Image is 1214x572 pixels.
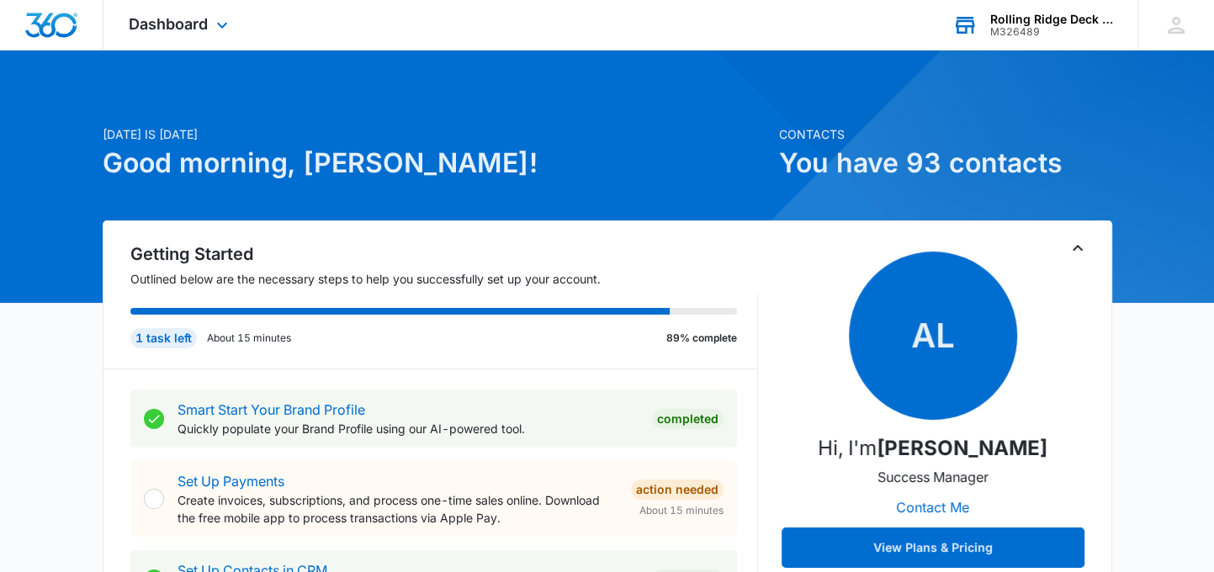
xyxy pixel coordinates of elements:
[178,473,284,490] a: Set Up Payments
[207,331,291,346] p: About 15 minutes
[178,401,365,418] a: Smart Start Your Brand Profile
[818,433,1047,463] p: Hi, I'm
[990,26,1113,38] div: account id
[130,328,197,348] div: 1 task left
[779,143,1112,183] h1: You have 93 contacts
[666,331,737,346] p: 89% complete
[879,487,986,527] button: Contact Me
[990,13,1113,26] div: account name
[130,241,758,267] h2: Getting Started
[779,125,1112,143] p: Contacts
[129,15,208,33] span: Dashboard
[178,420,639,437] p: Quickly populate your Brand Profile using our AI-powered tool.
[639,503,724,518] span: About 15 minutes
[130,270,758,288] p: Outlined below are the necessary steps to help you successfully set up your account.
[877,436,1047,460] strong: [PERSON_NAME]
[652,409,724,429] div: Completed
[631,479,724,500] div: Action Needed
[849,252,1017,420] span: AL
[103,143,769,183] h1: Good morning, [PERSON_NAME]!
[103,125,769,143] p: [DATE] is [DATE]
[877,467,989,487] p: Success Manager
[1068,238,1088,258] button: Toggle Collapse
[782,527,1084,568] button: View Plans & Pricing
[178,491,618,527] p: Create invoices, subscriptions, and process one-time sales online. Download the free mobile app t...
